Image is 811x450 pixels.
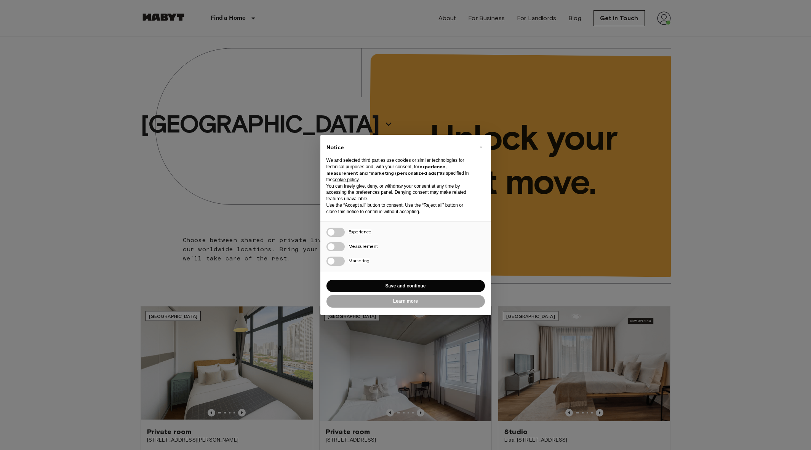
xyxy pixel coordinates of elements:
span: × [480,142,482,152]
h2: Notice [326,144,473,152]
span: Marketing [349,258,370,263]
a: cookie policy [333,177,358,182]
p: We and selected third parties use cookies or similar technologies for technical purposes and, wit... [326,157,473,183]
span: Experience [349,229,371,235]
strong: experience, measurement and “marketing (personalized ads)” [326,164,446,176]
p: Use the “Accept all” button to consent. Use the “Reject all” button or close this notice to conti... [326,202,473,215]
p: You can freely give, deny, or withdraw your consent at any time by accessing the preferences pane... [326,183,473,202]
button: Close this notice [475,141,487,153]
button: Save and continue [326,280,485,292]
button: Learn more [326,295,485,308]
span: Measurement [349,243,378,249]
